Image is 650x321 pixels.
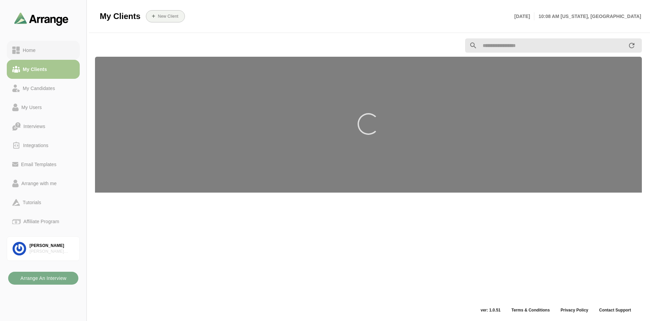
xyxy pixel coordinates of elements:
span: ver: 1.0.51 [475,307,506,313]
div: Tutorials [20,198,44,207]
a: Integrations [7,136,80,155]
div: Affiliate Program [21,217,62,226]
div: My Users [19,103,44,111]
a: Home [7,41,80,60]
img: arrangeai-name-small-logo.4d2b8aee.svg [14,12,69,25]
a: [PERSON_NAME][PERSON_NAME] Associates [7,236,80,261]
a: My Clients [7,60,80,79]
p: 10:08 AM [US_STATE], [GEOGRAPHIC_DATA] [534,12,641,20]
div: Integrations [20,141,51,149]
i: appended action [628,41,636,50]
b: New Client [157,14,178,19]
span: My Clients [100,11,140,21]
button: New Client [146,10,185,22]
a: My Users [7,98,80,117]
button: Arrange An Interview [8,272,78,285]
p: [DATE] [514,12,534,20]
div: My Clients [20,65,50,73]
a: Arrange with me [7,174,80,193]
a: Interviews [7,117,80,136]
a: Terms & Conditions [506,307,555,313]
div: Email Templates [18,160,59,168]
a: My Candidates [7,79,80,98]
a: Tutorials [7,193,80,212]
a: Contact Support [594,307,636,313]
div: [PERSON_NAME] Associates [30,249,74,254]
div: Arrange with me [19,179,59,188]
div: Interviews [21,122,48,130]
div: Home [20,46,38,54]
a: Privacy Policy [555,307,594,313]
div: [PERSON_NAME] [30,243,74,249]
a: Affiliate Program [7,212,80,231]
b: Arrange An Interview [20,272,66,285]
div: My Candidates [20,84,58,92]
a: Email Templates [7,155,80,174]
